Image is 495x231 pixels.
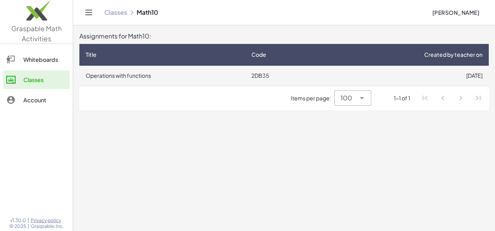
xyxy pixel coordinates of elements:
span: Created by teacher on [424,51,483,59]
a: Classes [3,70,70,89]
span: 100 [341,93,352,103]
nav: Pagination Navigation [416,89,487,107]
div: Account [23,95,67,105]
span: | [28,223,29,229]
div: Classes [23,75,67,84]
a: Classes [104,9,127,16]
span: v1.30.0 [10,217,26,224]
td: 2DB35 [245,66,321,86]
span: | [28,217,29,224]
span: Title [86,51,97,59]
div: Assignments for Math10: [79,31,489,41]
a: Privacy policy [31,217,64,224]
button: [PERSON_NAME] [426,5,486,19]
span: © 2025 [9,223,26,229]
span: Graspable Math Activities [11,24,62,43]
a: Account [3,91,70,109]
td: Operations with functions [79,66,245,86]
td: [DATE] [321,66,489,86]
div: Whiteboards [23,55,67,64]
div: 1-1 of 1 [394,94,410,102]
span: [PERSON_NAME] [432,9,479,16]
button: Toggle navigation [82,6,95,19]
span: Graspable, Inc. [31,223,64,229]
span: Code [251,51,266,59]
span: Items per page: [291,94,334,102]
a: Whiteboards [3,50,70,69]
